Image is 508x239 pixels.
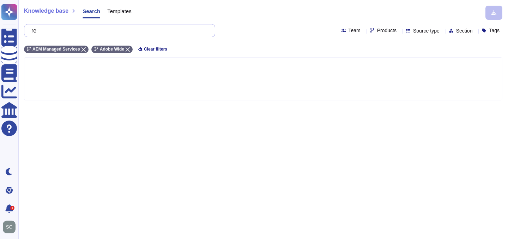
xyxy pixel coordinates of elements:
[24,8,68,14] span: Knowledge base
[144,47,167,51] span: Clear filters
[349,28,361,33] span: Team
[1,219,20,235] button: user
[28,24,208,37] input: Search a question or template...
[10,206,14,210] div: 3
[456,28,473,33] span: Section
[83,8,100,14] span: Search
[100,47,124,51] span: Adobe Wide
[413,28,440,33] span: Source type
[377,28,397,33] span: Products
[107,8,131,14] span: Templates
[3,221,16,233] img: user
[32,47,80,51] span: AEM Managed Services
[489,28,500,33] span: Tags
